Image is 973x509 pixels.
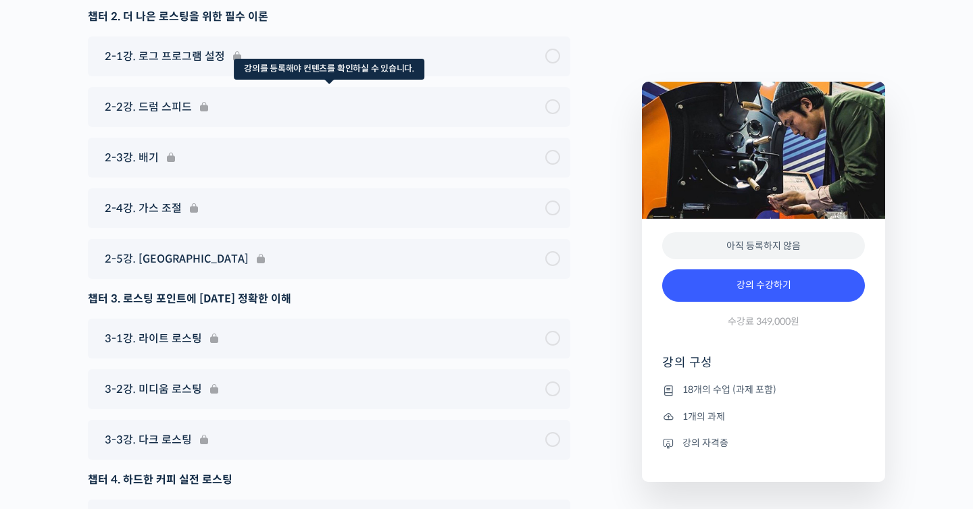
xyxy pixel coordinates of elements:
[43,417,51,428] span: 홈
[88,7,570,26] div: 챕터 2. 더 나은 로스팅을 위한 필수 이론
[124,418,140,429] span: 대화
[89,397,174,431] a: 대화
[88,290,570,308] div: 챕터 3. 로스팅 포인트에 [DATE] 정확한 이해
[662,435,865,451] li: 강의 자격증
[728,315,799,328] span: 수강료 349,000원
[4,397,89,431] a: 홈
[662,408,865,425] li: 1개의 과제
[662,232,865,260] div: 아직 등록하지 않음
[209,417,225,428] span: 설정
[88,471,570,489] div: 챕터 4. 하드한 커피 실전 로스팅
[662,269,865,302] a: 강의 수강하기
[662,382,865,398] li: 18개의 수업 (과제 포함)
[662,354,865,381] h4: 강의 구성
[174,397,259,431] a: 설정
